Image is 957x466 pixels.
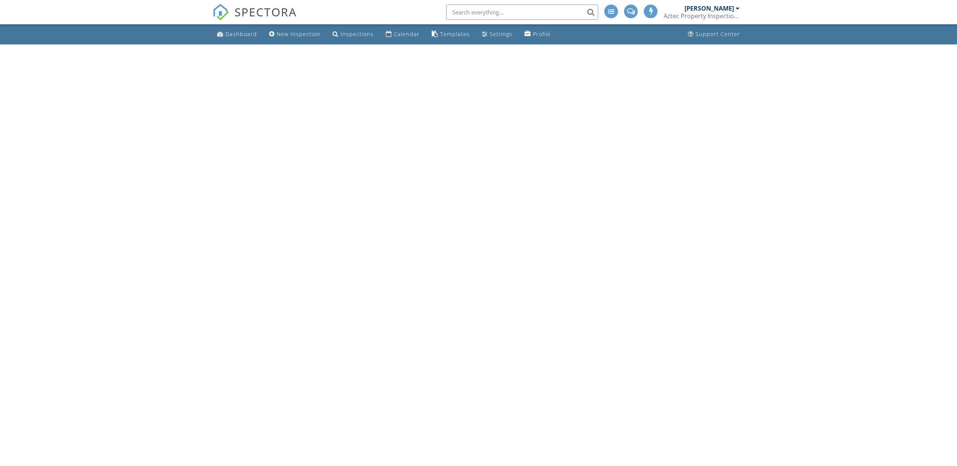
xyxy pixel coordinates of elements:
a: Profile [521,27,554,41]
a: Support Center [685,27,743,41]
a: Inspections [330,27,377,41]
div: New Inspection [277,30,320,38]
div: Settings [490,30,512,38]
a: SPECTORA [212,10,297,26]
div: Support Center [696,30,740,38]
a: Templates [429,27,473,41]
span: SPECTORA [234,4,297,20]
a: Dashboard [214,27,260,41]
a: Settings [479,27,515,41]
div: Inspections [341,30,374,38]
input: Search everything... [446,5,598,20]
div: Dashboard [225,30,257,38]
div: Templates [440,30,470,38]
img: The Best Home Inspection Software - Spectora [212,4,229,21]
div: Profile [533,30,551,38]
div: [PERSON_NAME] [684,5,734,12]
a: New Inspection [266,27,323,41]
a: Calendar [383,27,423,41]
div: Calendar [394,30,420,38]
div: Aztec Property Inspections [664,12,740,20]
